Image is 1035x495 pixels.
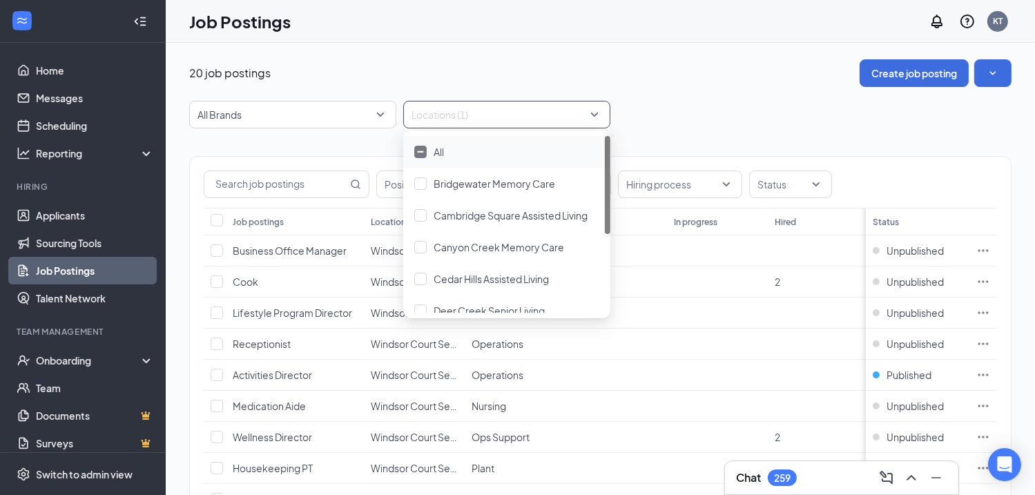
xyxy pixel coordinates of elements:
[233,216,284,228] div: Job postings
[887,275,944,289] span: Unpublished
[465,391,565,422] td: Nursing
[472,244,530,257] span: Ops Support
[887,399,944,413] span: Unpublished
[465,453,565,484] td: Plant
[371,400,494,412] span: Windsor Court Senior Living
[465,266,565,298] td: Dietary
[993,15,1003,27] div: KT
[887,337,944,351] span: Unpublished
[887,368,931,382] span: Published
[465,360,565,391] td: Operations
[903,469,920,486] svg: ChevronUp
[36,57,154,84] a: Home
[976,337,990,351] svg: Ellipses
[472,400,506,412] span: Nursing
[976,306,990,320] svg: Ellipses
[17,353,30,367] svg: UserCheck
[233,400,306,412] span: Medication Aide
[364,422,465,453] td: Windsor Court Senior Living
[775,275,780,288] span: 2
[17,467,30,481] svg: Settings
[976,368,990,382] svg: Ellipses
[465,329,565,360] td: Operations
[15,14,29,28] svg: WorkstreamLogo
[472,338,523,350] span: Operations
[465,422,565,453] td: Ops Support
[876,467,898,489] button: ComposeMessage
[925,467,947,489] button: Minimize
[371,307,494,319] span: Windsor Court Senior Living
[233,244,347,257] span: Business Office Manager
[17,181,151,193] div: Hiring
[197,108,242,122] p: All Brands
[371,369,494,381] span: Windsor Court Senior Living
[189,66,271,81] p: 20 job postings
[976,399,990,413] svg: Ellipses
[566,208,667,235] th: Today
[900,467,922,489] button: ChevronUp
[36,229,154,257] a: Sourcing Tools
[233,462,313,474] span: Housekeeping PT
[36,374,154,402] a: Team
[36,146,155,160] div: Reporting
[364,329,465,360] td: Windsor Court Senior Living
[371,338,494,350] span: Windsor Court Senior Living
[974,59,1012,87] button: SmallChevronDown
[976,461,990,475] svg: Ellipses
[959,13,976,30] svg: QuestionInfo
[364,266,465,298] td: Windsor Court Senior Living
[472,216,520,228] div: Department
[878,469,895,486] svg: ComposeMessage
[472,275,505,288] span: Dietary
[775,431,780,443] span: 2
[472,431,530,443] span: Ops Support
[976,430,990,444] svg: Ellipses
[36,353,142,367] div: Onboarding
[36,284,154,312] a: Talent Network
[233,369,312,381] span: Activities Director
[189,10,291,33] h1: Job Postings
[233,431,312,443] span: Wellness Director
[371,462,494,474] span: Windsor Court Senior Living
[887,244,944,258] span: Unpublished
[364,453,465,484] td: Windsor Court Senior Living
[350,179,361,190] svg: MagnifyingGlass
[860,59,969,87] button: Create job posting
[204,171,347,197] input: Search job postings
[133,14,147,28] svg: Collapse
[371,431,494,443] span: Windsor Court Senior Living
[17,146,30,160] svg: Analysis
[36,84,154,112] a: Messages
[667,208,768,235] th: In progress
[36,202,154,229] a: Applicants
[736,470,761,485] h3: Chat
[36,467,133,481] div: Switch to admin view
[364,360,465,391] td: Windsor Court Senior Living
[371,216,406,228] div: Location
[364,235,465,266] td: Windsor Court Senior Living
[866,208,969,235] th: Status
[472,462,494,474] span: Plant
[371,244,494,257] span: Windsor Court Senior Living
[36,429,154,457] a: SurveysCrown
[371,275,494,288] span: Windsor Court Senior Living
[465,235,565,266] td: Ops Support
[364,391,465,422] td: Windsor Court Senior Living
[36,112,154,139] a: Scheduling
[774,472,791,484] div: 259
[472,369,523,381] span: Operations
[36,257,154,284] a: Job Postings
[768,208,869,235] th: Hired
[233,338,291,350] span: Receptionist
[976,275,990,289] svg: Ellipses
[887,306,944,320] span: Unpublished
[465,298,565,329] td: Activities
[986,66,1000,80] svg: SmallChevronDown
[988,448,1021,481] div: Open Intercom Messenger
[17,326,151,338] div: Team Management
[36,402,154,429] a: DocumentsCrown
[472,307,512,319] span: Activities
[887,430,944,444] span: Unpublished
[928,469,945,486] svg: Minimize
[929,13,945,30] svg: Notifications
